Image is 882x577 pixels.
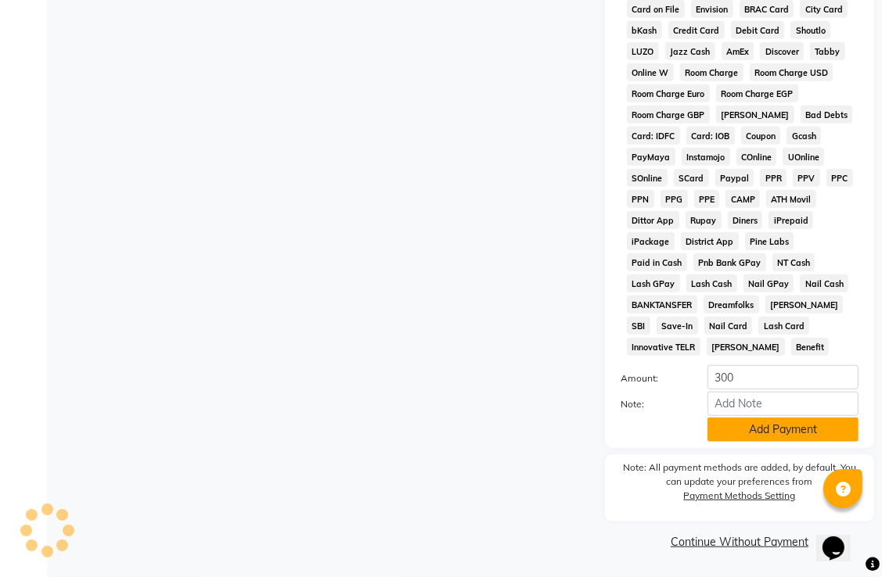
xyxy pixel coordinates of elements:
span: Room Charge Euro [627,84,710,102]
span: Pnb Bank GPay [693,253,766,271]
span: PPC [826,169,853,187]
span: iPrepaid [769,211,813,229]
span: Rupay [686,211,722,229]
span: Dittor App [627,211,679,229]
span: SCard [674,169,709,187]
span: Nail GPay [743,274,794,292]
span: Card: IDFC [627,127,680,145]
span: Benefit [791,338,830,356]
label: Amount: [609,371,696,385]
span: [PERSON_NAME] [716,106,794,124]
span: Paid in Cash [627,253,687,271]
span: Room Charge USD [750,63,833,81]
span: PPN [627,190,654,208]
span: Paypal [715,169,754,187]
input: Add Note [707,392,859,416]
span: District App [681,232,739,250]
span: Tabby [810,42,845,60]
span: [PERSON_NAME] [707,338,785,356]
span: SBI [627,317,650,335]
span: BANKTANSFER [627,296,697,314]
span: Lash GPay [627,274,680,292]
label: Note: [609,397,696,411]
span: NT Cash [772,253,815,271]
span: Coupon [741,127,781,145]
span: Shoutlo [790,21,830,39]
span: SOnline [627,169,668,187]
span: Nail Card [704,317,753,335]
span: Online W [627,63,674,81]
span: Lash Cash [686,274,737,292]
span: ATH Movil [766,190,816,208]
span: Diners [728,211,763,229]
button: Add Payment [707,418,859,442]
span: LUZO [627,42,659,60]
span: PPR [760,169,787,187]
span: Debit Card [731,21,785,39]
span: Nail Cash [800,274,848,292]
span: Pine Labs [745,232,794,250]
span: Room Charge EGP [716,84,798,102]
iframe: chat widget [816,514,866,561]
input: Amount [707,365,859,389]
span: PPG [661,190,688,208]
span: Gcash [787,127,821,145]
span: PayMaya [627,148,675,166]
span: [PERSON_NAME] [765,296,844,314]
span: PPE [694,190,720,208]
span: CAMP [725,190,760,208]
span: Discover [760,42,804,60]
label: Note: All payment methods are added, by default. You can update your preferences from [621,461,859,509]
span: Jazz Cash [665,42,715,60]
label: Payment Methods Setting [684,489,796,503]
span: Credit Card [668,21,725,39]
span: PPV [793,169,820,187]
span: Instamojo [682,148,730,166]
span: AmEx [722,42,754,60]
span: Innovative TELR [627,338,700,356]
a: Continue Without Payment [608,534,871,550]
span: iPackage [627,232,675,250]
span: Room Charge GBP [627,106,710,124]
span: COnline [736,148,777,166]
span: Dreamfolks [704,296,759,314]
span: UOnline [783,148,824,166]
span: Save-In [657,317,698,335]
span: Bad Debts [801,106,853,124]
span: Lash Card [758,317,809,335]
span: Room Charge [680,63,743,81]
span: Card: IOB [686,127,735,145]
span: bKash [627,21,662,39]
